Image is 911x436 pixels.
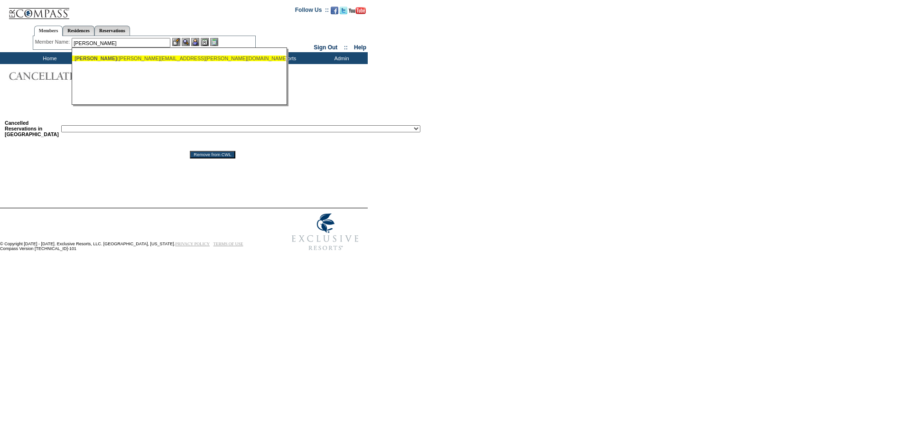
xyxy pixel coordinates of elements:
div: Member Name: [35,38,72,46]
input: Remove from CWL [190,151,235,158]
a: Residences [63,26,94,36]
span: :: [344,44,348,51]
a: Follow us on Twitter [340,9,347,15]
a: Help [354,44,366,51]
div: ([PERSON_NAME][EMAIL_ADDRESS][PERSON_NAME][DOMAIN_NAME]) [74,56,283,61]
img: b_edit.gif [172,38,180,46]
td: Follow Us :: [295,6,329,17]
img: Follow us on Twitter [340,7,347,14]
td: Home [21,52,76,64]
a: Reservations [94,26,130,36]
b: Cancelled Reservations in [GEOGRAPHIC_DATA] [5,120,59,137]
a: Sign Out [314,44,337,51]
a: PRIVACY POLICY [175,241,210,246]
a: Become our fan on Facebook [331,9,338,15]
a: Members [34,26,63,36]
img: Become our fan on Facebook [331,7,338,14]
a: TERMS OF USE [214,241,243,246]
img: View [182,38,190,46]
td: Admin [313,52,368,64]
img: Exclusive Resorts [283,208,368,256]
img: Impersonate [191,38,199,46]
img: Reservations [201,38,209,46]
span: [PERSON_NAME] [74,56,117,61]
a: Subscribe to our YouTube Channel [349,9,366,15]
img: b_calculator.gif [210,38,218,46]
img: Cancellation Wish List Reservation Removal [5,66,289,85]
img: Subscribe to our YouTube Channel [349,7,366,14]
